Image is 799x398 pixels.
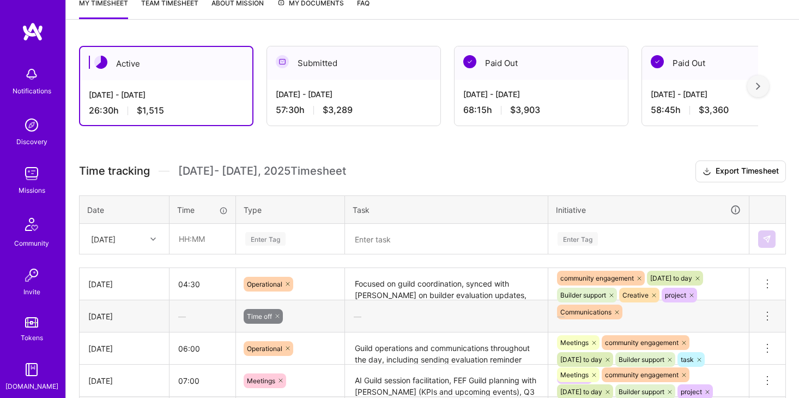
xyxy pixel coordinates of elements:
[245,230,286,247] div: Enter Tag
[150,236,156,242] i: icon Chevron
[13,85,51,97] div: Notifications
[170,302,235,331] div: —
[560,388,602,396] span: [DATE] to day
[80,195,170,224] th: Date
[619,355,664,364] span: Builder support
[681,355,694,364] span: task
[346,366,547,396] textarea: AI Guild session facilitation, FEF Guild planning with [PERSON_NAME] (KPIs and upcoming events), ...
[247,312,272,320] span: Time off
[178,164,346,178] span: [DATE] - [DATE] , 2025 Timesheet
[19,185,45,196] div: Missions
[345,195,548,224] th: Task
[170,224,235,253] input: HH:MM
[21,114,43,136] img: discovery
[276,88,432,100] div: [DATE] - [DATE]
[699,104,729,116] span: $3,360
[88,343,160,354] div: [DATE]
[236,195,345,224] th: Type
[556,204,741,216] div: Initiative
[345,302,548,331] div: —
[247,344,282,353] span: Operational
[22,22,44,41] img: logo
[463,55,476,68] img: Paid Out
[80,47,252,80] div: Active
[695,161,786,182] button: Export Timesheet
[605,338,679,347] span: community engagement
[558,230,598,247] div: Enter Tag
[560,355,602,364] span: [DATE] to day
[21,63,43,85] img: bell
[94,56,107,69] img: Active
[25,317,38,328] img: tokens
[21,359,43,381] img: guide book
[88,311,160,322] div: [DATE]
[276,104,432,116] div: 57:30 h
[651,55,664,68] img: Paid Out
[560,338,589,347] span: Meetings
[247,377,275,385] span: Meetings
[170,270,235,299] input: HH:MM
[177,204,228,216] div: Time
[89,89,244,100] div: [DATE] - [DATE]
[137,105,164,116] span: $1,515
[21,264,43,286] img: Invite
[560,274,634,282] span: community engagement
[622,291,649,299] span: Creative
[91,233,116,245] div: [DATE]
[23,286,40,298] div: Invite
[703,166,711,177] i: icon Download
[5,381,58,392] div: [DOMAIN_NAME]
[346,269,547,299] textarea: Focused on guild coordination, synced with [PERSON_NAME] on builder evaluation updates, added CPG...
[21,163,43,185] img: teamwork
[665,291,686,299] span: project
[455,46,628,80] div: Paid Out
[89,105,244,116] div: 26:30 h
[762,235,771,243] img: Submit
[170,334,235,363] input: HH:MM
[16,136,47,147] div: Discovery
[21,332,43,343] div: Tokens
[548,302,749,331] div: —
[619,388,664,396] span: Builder support
[510,104,540,116] span: $3,903
[79,164,150,178] span: Time tracking
[681,388,702,396] span: project
[88,375,160,387] div: [DATE]
[170,366,235,395] input: HH:MM
[650,274,692,282] span: [DATE] to day
[605,371,679,379] span: community engagement
[88,278,160,290] div: [DATE]
[276,55,289,68] img: Submitted
[19,211,45,237] img: Community
[463,88,619,100] div: [DATE] - [DATE]
[560,291,606,299] span: Builder support
[463,104,619,116] div: 68:15 h
[267,46,440,80] div: Submitted
[346,334,547,364] textarea: Guild operations and communications throughout the day, including sending evaluation reminder ema...
[247,280,282,288] span: Operational
[560,371,589,379] span: Meetings
[756,82,760,90] img: right
[323,104,353,116] span: $3,289
[14,237,49,249] div: Community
